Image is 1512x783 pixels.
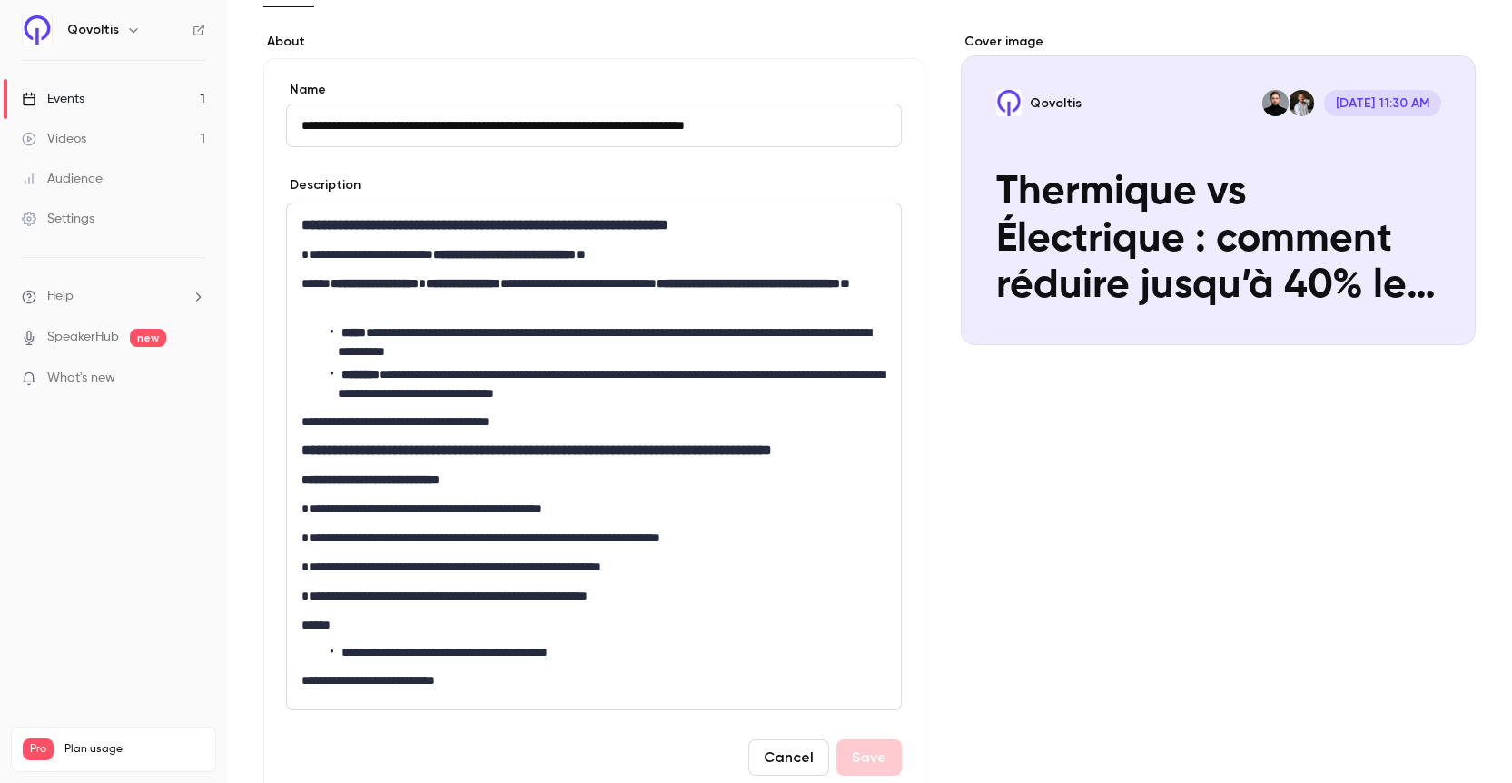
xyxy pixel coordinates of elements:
[286,176,361,194] label: Description
[130,329,166,347] span: new
[961,33,1476,345] section: Cover image
[47,369,115,388] span: What's new
[22,170,103,188] div: Audience
[47,328,119,347] a: SpeakerHub
[22,287,205,306] li: help-dropdown-opener
[183,371,205,387] iframe: Noticeable Trigger
[286,203,902,710] section: description
[263,33,924,51] label: About
[23,738,54,760] span: Pro
[22,90,84,108] div: Events
[286,81,902,99] label: Name
[22,130,86,148] div: Videos
[67,21,119,39] h6: Qovoltis
[23,15,52,45] img: Qovoltis
[961,33,1476,51] label: Cover image
[287,203,901,709] div: editor
[22,210,94,228] div: Settings
[47,287,74,306] span: Help
[748,739,829,776] button: Cancel
[64,742,204,757] span: Plan usage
